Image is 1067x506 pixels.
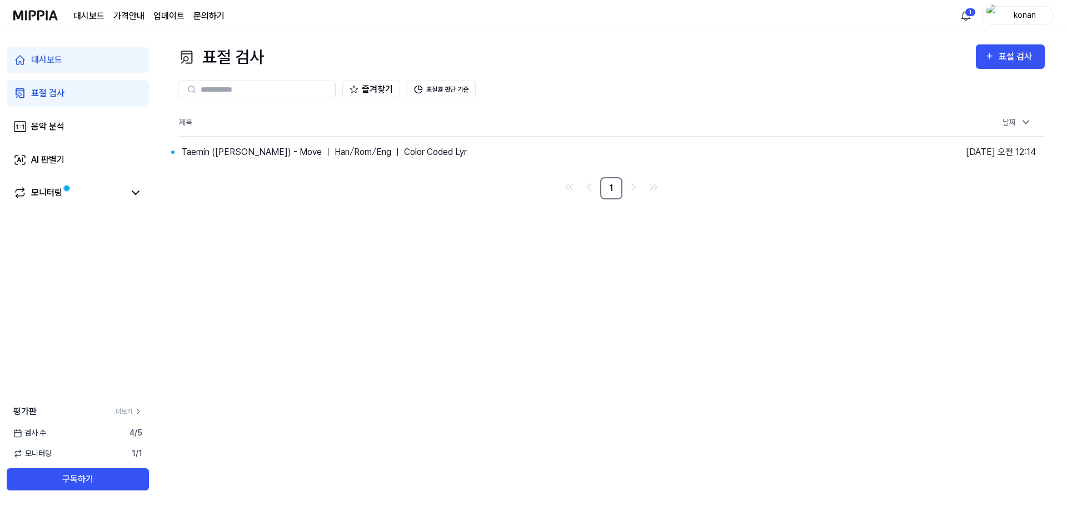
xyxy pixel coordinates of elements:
[113,9,144,23] a: 가격안내
[193,9,225,23] a: 문의하기
[600,177,622,199] a: 1
[13,405,37,418] span: 평가판
[580,178,598,196] a: Go to previous page
[645,178,662,196] a: Go to last page
[342,81,400,98] button: 즐겨찾기
[31,186,62,199] div: 모니터링
[116,407,142,417] a: 더보기
[986,4,1000,27] img: profile
[1003,9,1046,21] div: konan
[7,468,149,490] button: 구독하기
[31,53,62,67] div: 대시보드
[73,9,104,23] a: 대시보드
[959,9,973,22] img: 알림
[31,153,64,167] div: AI 판별기
[998,113,1036,132] div: 날짜
[31,120,64,133] div: 음악 분석
[129,427,142,439] span: 4 / 5
[178,44,264,69] div: 표절 검사
[13,448,52,459] span: 모니터링
[560,178,578,196] a: Go to first page
[7,147,149,173] a: AI 판별기
[999,49,1036,64] div: 표절 검사
[983,6,1054,25] button: profilekonan
[13,427,46,439] span: 검사 수
[965,8,976,17] div: 1
[407,81,476,98] button: 표절률 판단 기준
[153,9,185,23] a: 업데이트
[7,47,149,73] a: 대시보드
[178,177,1045,199] nav: pagination
[13,186,124,199] a: 모니터링
[976,44,1045,69] button: 표절 검사
[181,146,467,159] div: Taemin ([PERSON_NAME]) - Move ｜ Han⧸Rom⧸Eng ｜ Color Coded Lyr
[31,87,64,100] div: 표절 검사
[178,109,828,136] th: 제목
[828,136,1045,168] td: [DATE] 오전 12:14
[132,448,142,459] span: 1 / 1
[7,113,149,140] a: 음악 분석
[957,7,975,24] button: 알림1
[625,178,642,196] a: Go to next page
[7,80,149,107] a: 표절 검사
